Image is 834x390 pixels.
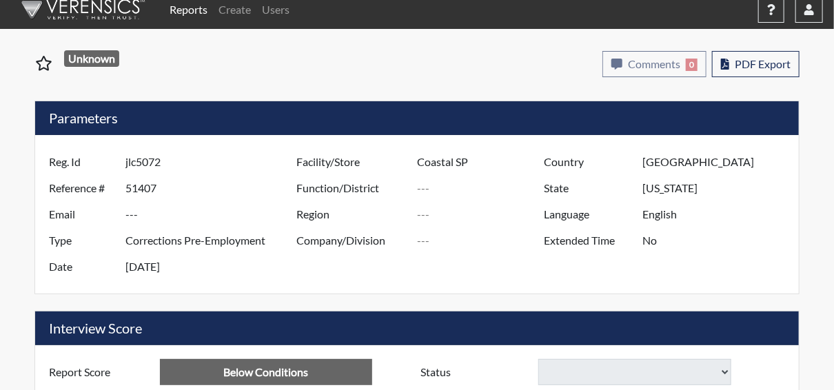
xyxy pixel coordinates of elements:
input: --- [417,227,548,254]
span: Unknown [64,50,120,67]
div: Document a decision to hire or decline a candiate [410,359,795,385]
input: --- [417,149,548,175]
span: PDF Export [735,57,791,70]
label: Status [410,359,538,385]
label: Report Score [39,359,160,385]
label: Reference # [39,175,125,201]
label: Facility/Store [286,149,417,175]
label: Date [39,254,125,280]
input: --- [643,201,795,227]
input: --- [643,175,795,201]
input: --- [125,254,300,280]
input: --- [160,359,372,385]
span: 0 [686,59,698,71]
label: Function/District [286,175,417,201]
button: Comments0 [602,51,706,77]
input: --- [643,149,795,175]
input: --- [125,149,300,175]
label: Company/Division [286,227,417,254]
h5: Interview Score [35,311,799,345]
button: PDF Export [712,51,800,77]
label: Language [534,201,643,227]
input: --- [417,201,548,227]
input: --- [125,175,300,201]
input: --- [417,175,548,201]
label: Type [39,227,125,254]
label: State [534,175,643,201]
label: Country [534,149,643,175]
label: Reg. Id [39,149,125,175]
h5: Parameters [35,101,799,135]
input: --- [643,227,795,254]
input: --- [125,201,300,227]
input: --- [125,227,300,254]
span: Comments [628,57,680,70]
label: Extended Time [534,227,643,254]
label: Region [286,201,417,227]
label: Email [39,201,125,227]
